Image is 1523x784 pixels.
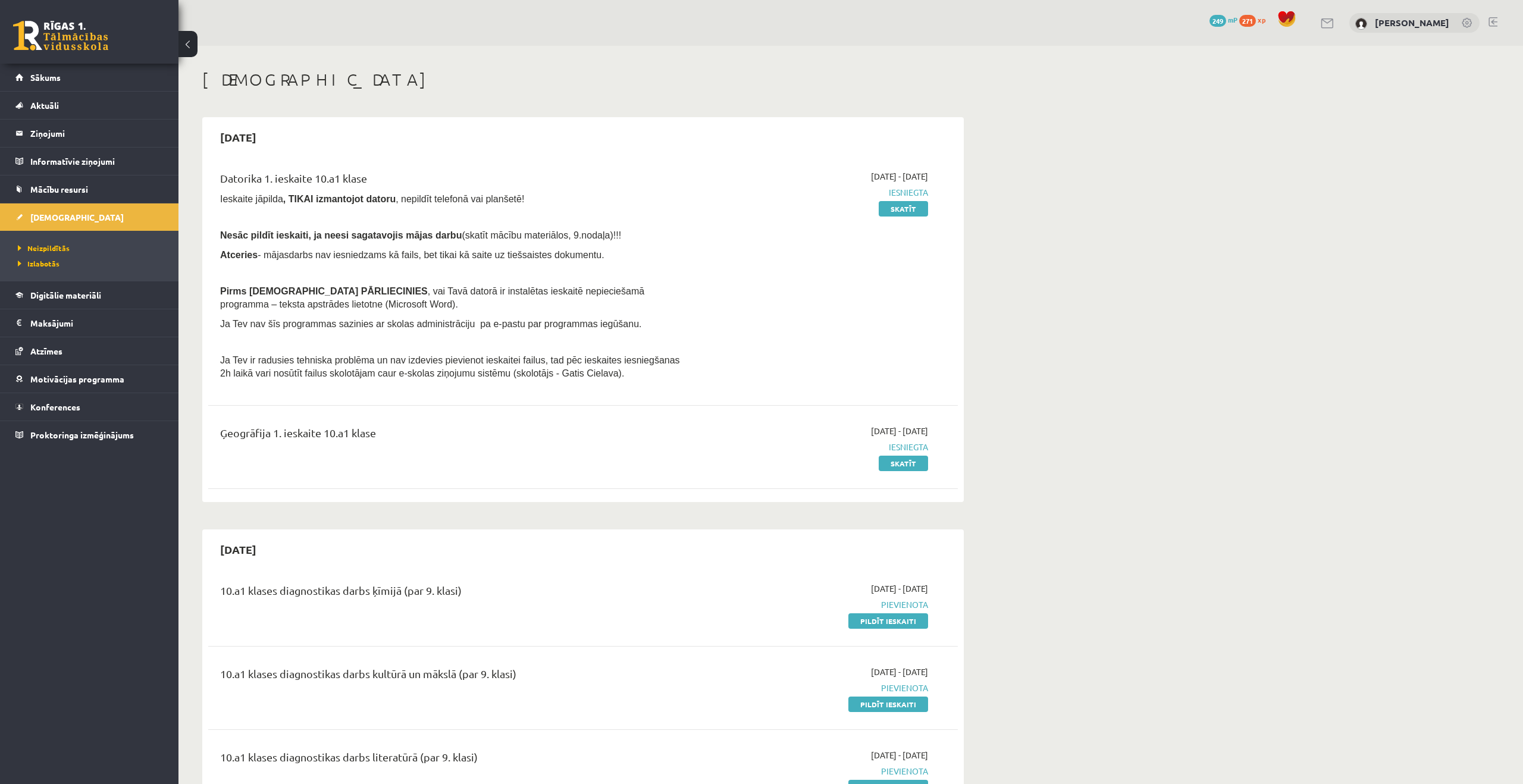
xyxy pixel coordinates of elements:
span: Neizpildītās [18,243,70,253]
span: Motivācijas programma [30,374,124,384]
b: Atceries [220,250,258,260]
h2: [DATE] [208,535,268,563]
a: Izlabotās [18,258,167,269]
div: Ģeogrāfija 1. ieskaite 10.a1 klase [220,425,686,447]
a: Neizpildītās [18,243,167,253]
a: Pildīt ieskaiti [848,697,928,712]
div: Datorika 1. ieskaite 10.a1 klase [220,170,686,192]
a: Skatīt [879,201,928,217]
legend: Informatīvie ziņojumi [30,148,164,175]
div: 10.a1 klases diagnostikas darbs kultūrā un mākslā (par 9. klasi) [220,666,686,688]
span: Iesniegta [704,441,928,453]
span: Pievienota [704,598,928,611]
a: 249 mP [1209,15,1237,24]
a: Motivācijas programma [15,365,164,393]
span: Pirms [DEMOGRAPHIC_DATA] PĀRLIECINIES [220,286,428,296]
b: , TIKAI izmantojot datoru [283,194,396,204]
span: Sākums [30,72,61,83]
span: Aktuāli [30,100,59,111]
a: Konferences [15,393,164,421]
span: [DATE] - [DATE] [871,425,928,437]
span: [DEMOGRAPHIC_DATA] [30,212,124,222]
a: Mācību resursi [15,175,164,203]
span: , vai Tavā datorā ir instalētas ieskaitē nepieciešamā programma – teksta apstrādes lietotne (Micr... [220,286,644,309]
a: [PERSON_NAME] [1375,17,1449,29]
a: Rīgas 1. Tālmācības vidusskola [13,21,108,51]
span: - mājasdarbs nav iesniedzams kā fails, bet tikai kā saite uz tiešsaistes dokumentu. [220,250,604,260]
span: 271 [1239,15,1256,27]
span: Atzīmes [30,346,62,356]
span: Ja Tev nav šīs programmas sazinies ar skolas administrāciju pa e-pastu par programmas iegūšanu. [220,319,641,329]
img: Klāvs Krūziņš [1355,18,1367,30]
div: 10.a1 klases diagnostikas darbs ķīmijā (par 9. klasi) [220,582,686,604]
a: Maksājumi [15,309,164,337]
a: Informatīvie ziņojumi [15,148,164,175]
a: Digitālie materiāli [15,281,164,309]
a: Ziņojumi [15,120,164,147]
span: Ja Tev ir radusies tehniska problēma un nav izdevies pievienot ieskaitei failus, tad pēc ieskaite... [220,355,680,378]
span: [DATE] - [DATE] [871,582,928,595]
div: 10.a1 klases diagnostikas darbs literatūrā (par 9. klasi) [220,749,686,771]
span: Iesniegta [704,186,928,199]
span: Konferences [30,402,80,412]
span: Ieskaite jāpilda , nepildīt telefonā vai planšetē! [220,194,524,204]
legend: Ziņojumi [30,120,164,147]
span: Mācību resursi [30,184,88,195]
a: Atzīmes [15,337,164,365]
span: [DATE] - [DATE] [871,749,928,761]
a: [DEMOGRAPHIC_DATA] [15,203,164,231]
legend: Maksājumi [30,309,164,337]
span: 249 [1209,15,1226,27]
span: Pievienota [704,765,928,777]
span: Izlabotās [18,259,59,268]
a: 271 xp [1239,15,1271,24]
span: [DATE] - [DATE] [871,170,928,183]
span: Proktoringa izmēģinājums [30,429,134,440]
a: Proktoringa izmēģinājums [15,421,164,449]
a: Sākums [15,64,164,91]
a: Pildīt ieskaiti [848,613,928,629]
span: mP [1228,15,1237,24]
span: Pievienota [704,682,928,694]
span: [DATE] - [DATE] [871,666,928,678]
h2: [DATE] [208,123,268,151]
span: xp [1258,15,1265,24]
span: (skatīt mācību materiālos, 9.nodaļa)!!! [462,230,621,240]
h1: [DEMOGRAPHIC_DATA] [202,70,964,90]
span: Nesāc pildīt ieskaiti, ja neesi sagatavojis mājas darbu [220,230,462,240]
a: Aktuāli [15,92,164,119]
span: Digitālie materiāli [30,290,101,300]
a: Skatīt [879,456,928,471]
